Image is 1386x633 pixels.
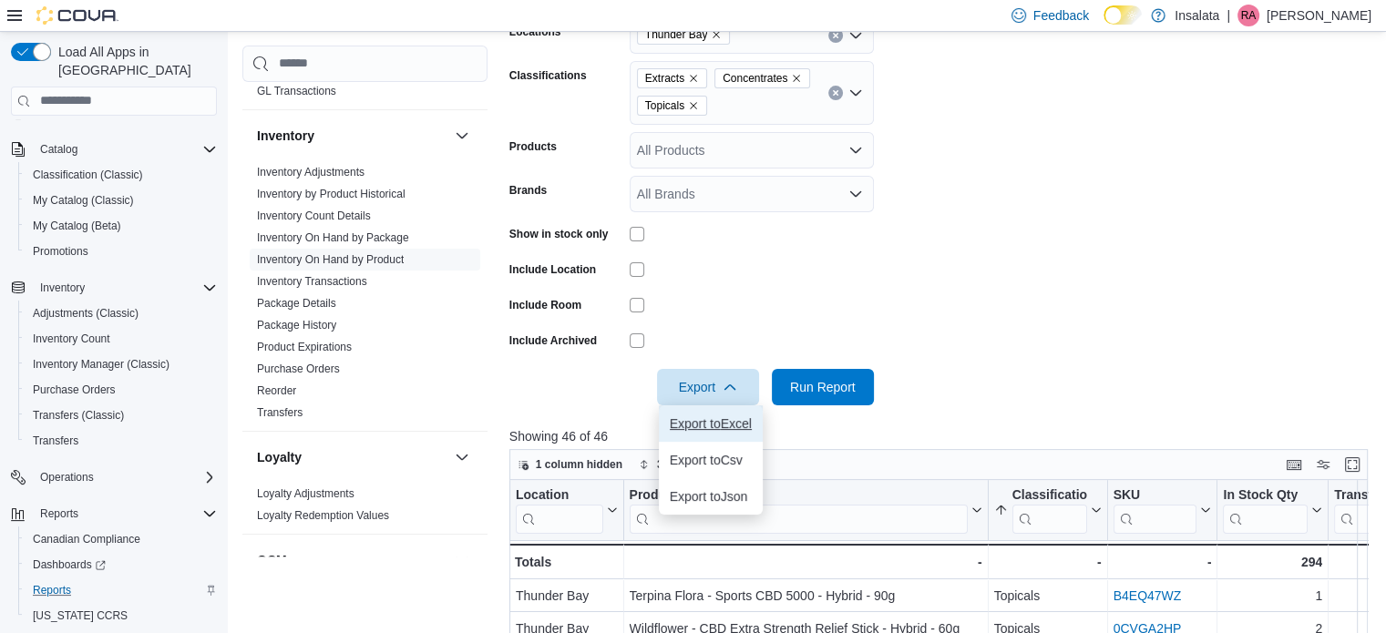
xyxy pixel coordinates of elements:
[33,503,217,525] span: Reports
[257,166,364,179] a: Inventory Adjustments
[257,551,447,569] button: OCM
[257,383,296,398] span: Reorder
[26,240,217,262] span: Promotions
[1113,486,1196,504] div: SKU
[26,215,128,237] a: My Catalog (Beta)
[26,328,118,350] a: Inventory Count
[257,231,409,244] a: Inventory On Hand by Package
[848,143,863,158] button: Open list of options
[26,605,135,627] a: [US_STATE] CCRS
[257,297,336,310] a: Package Details
[637,25,731,45] span: Thunder Bay
[257,253,404,266] a: Inventory On Hand by Product
[33,503,86,525] button: Reports
[629,486,967,533] div: Product
[510,454,630,475] button: 1 column hidden
[40,142,77,157] span: Catalog
[33,193,134,208] span: My Catalog (Classic)
[509,68,587,83] label: Classifications
[1113,588,1181,603] a: B4EQ47WZ
[828,28,843,43] button: Clear input
[848,187,863,201] button: Open list of options
[772,369,874,405] button: Run Report
[668,369,748,405] span: Export
[629,551,981,573] div: -
[26,353,217,375] span: Inventory Manager (Classic)
[33,532,140,546] span: Canadian Compliance
[1223,486,1308,504] div: In Stock Qty
[1283,454,1305,475] button: Keyboard shortcuts
[536,457,622,472] span: 1 column hidden
[33,434,78,448] span: Transfers
[18,577,224,603] button: Reports
[657,457,731,472] span: 3 fields sorted
[257,165,364,179] span: Inventory Adjustments
[257,341,352,353] a: Product Expirations
[33,277,92,299] button: Inventory
[1341,454,1363,475] button: Enter fullscreen
[257,318,336,332] span: Package History
[18,428,224,454] button: Transfers
[4,501,224,526] button: Reports
[33,383,116,397] span: Purchase Orders
[645,97,684,115] span: Topicals
[516,486,603,504] div: Location
[509,139,557,154] label: Products
[51,43,217,79] span: Load All Apps in [GEOGRAPHIC_DATA]
[509,25,561,39] label: Locations
[257,487,354,500] a: Loyalty Adjustments
[645,69,684,87] span: Extracts
[1237,5,1259,26] div: Ryan Anthony
[257,275,367,288] a: Inventory Transactions
[18,403,224,428] button: Transfers (Classic)
[516,486,618,533] button: Location
[33,138,217,160] span: Catalog
[723,69,787,87] span: Concentrates
[1011,486,1086,533] div: Classification
[257,551,287,569] h3: OCM
[257,230,409,245] span: Inventory On Hand by Package
[18,352,224,377] button: Inventory Manager (Classic)
[1033,6,1089,25] span: Feedback
[40,281,85,295] span: Inventory
[33,357,169,372] span: Inventory Manager (Classic)
[1223,551,1322,573] div: 294
[33,466,101,488] button: Operations
[33,219,121,233] span: My Catalog (Beta)
[257,127,314,145] h3: Inventory
[659,442,763,478] button: Export toCsv
[509,183,547,198] label: Brands
[26,164,217,186] span: Classification (Classic)
[451,549,473,571] button: OCM
[1011,486,1086,504] div: Classification
[257,188,406,200] a: Inventory by Product Historical
[515,551,618,573] div: Totals
[26,430,86,452] a: Transfers
[670,489,752,504] span: Export to Json
[33,244,88,259] span: Promotions
[509,262,596,277] label: Include Location
[33,168,143,182] span: Classification (Classic)
[26,404,131,426] a: Transfers (Classic)
[670,453,752,467] span: Export to Csv
[26,605,217,627] span: Washington CCRS
[1113,486,1211,533] button: SKU
[33,608,128,623] span: [US_STATE] CCRS
[1223,486,1308,533] div: In Stock Qty
[26,164,150,186] a: Classification (Classic)
[848,28,863,43] button: Open list of options
[18,603,224,628] button: [US_STATE] CCRS
[257,319,336,332] a: Package History
[848,86,863,100] button: Open list of options
[33,332,110,346] span: Inventory Count
[26,528,148,550] a: Canadian Compliance
[509,227,609,241] label: Show in stock only
[1104,25,1104,26] span: Dark Mode
[257,486,354,501] span: Loyalty Adjustments
[242,161,488,431] div: Inventory
[1267,5,1371,26] p: [PERSON_NAME]
[1104,5,1142,25] input: Dark Mode
[257,362,340,376] span: Purchase Orders
[33,306,139,321] span: Adjustments (Classic)
[18,326,224,352] button: Inventory Count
